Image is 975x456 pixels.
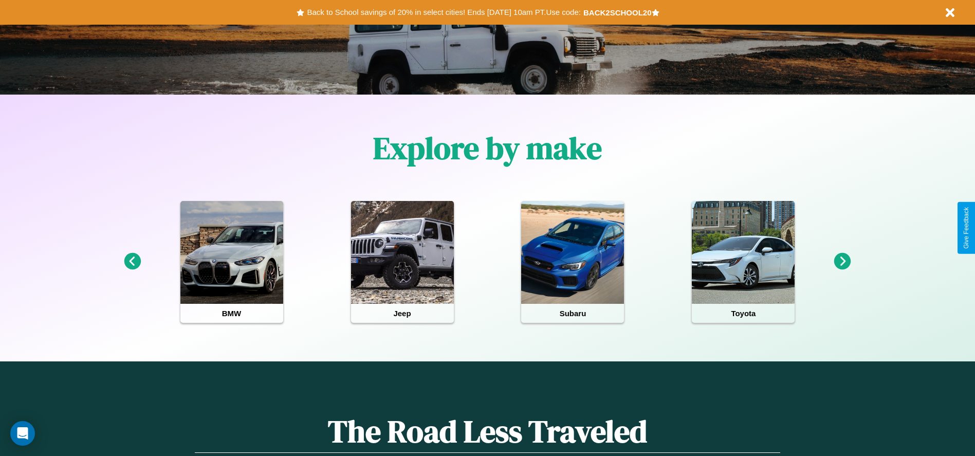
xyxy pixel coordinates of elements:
[304,5,583,20] button: Back to School savings of 20% in select cities! Ends [DATE] 10am PT.Use code:
[351,304,454,323] h4: Jeep
[963,207,970,249] div: Give Feedback
[10,421,35,446] div: Open Intercom Messenger
[583,8,652,17] b: BACK2SCHOOL20
[692,304,795,323] h4: Toyota
[521,304,624,323] h4: Subaru
[195,410,780,453] h1: The Road Less Traveled
[373,127,602,169] h1: Explore by make
[180,304,283,323] h4: BMW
